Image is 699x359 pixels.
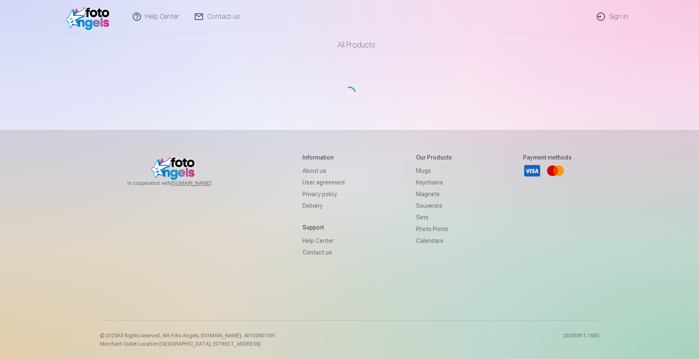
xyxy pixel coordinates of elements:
img: /v1 [66,3,114,30]
h5: Payment methods [523,153,572,162]
a: Mugs [416,165,452,177]
a: Magnets [416,188,452,200]
a: Keychains [416,177,452,188]
a: Visa [523,162,541,180]
a: [DOMAIN_NAME] [171,180,231,187]
span: SIA Foto Angels, [DOMAIN_NAME]. 40103901591 [162,333,276,339]
p: © 2025 All Rights reserved. , [100,332,276,339]
a: User agreement [302,177,345,188]
a: Delivery [302,200,345,212]
span: In cooperation with [127,180,231,187]
a: All products [314,33,385,57]
a: Calendars [416,235,452,247]
a: Contact us [302,247,345,258]
h5: Information [302,153,345,162]
a: About us [302,165,345,177]
a: Privacy policy [302,188,345,200]
a: Sets [416,212,452,223]
a: Souvenirs [416,200,452,212]
p: Merchant Outlet Location [GEOGRAPHIC_DATA], [STREET_ADDRESS] [100,341,276,347]
a: Photo prints [416,223,452,235]
h5: Our products [416,153,452,162]
a: Mastercard [546,162,565,180]
p: 20250911.1600 [563,332,599,347]
h5: Support [302,223,345,232]
a: Help Center [302,235,345,247]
